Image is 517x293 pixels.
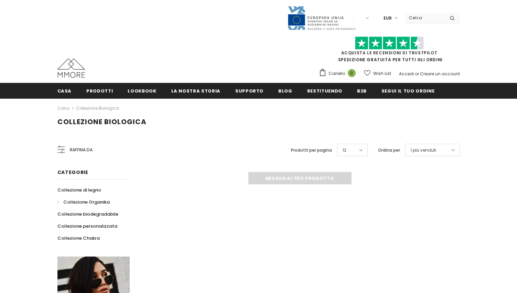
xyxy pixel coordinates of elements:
[307,88,342,94] span: Restituendo
[287,15,356,21] a: Javni Razpis
[57,58,85,78] img: Casi MMORE
[357,88,367,94] span: B2B
[86,88,113,94] span: Prodotti
[384,15,392,22] span: EUR
[76,105,119,111] a: Collezione biologica
[364,67,391,79] a: Wish List
[57,196,110,208] a: Collezione Organika
[235,88,263,94] span: supporto
[57,169,88,176] span: Categorie
[378,147,400,154] label: Ordina per
[319,68,359,79] a: Carrello 0
[357,83,367,98] a: B2B
[86,83,113,98] a: Prodotti
[291,147,332,154] label: Prodotti per pagina
[57,104,69,112] a: Casa
[341,50,438,56] a: Acquista le recensioni di TrustPilot
[171,83,220,98] a: La nostra storia
[57,117,147,127] span: Collezione biologica
[307,83,342,98] a: Restituendo
[411,147,436,154] span: I più venduti
[63,199,110,205] span: Collezione Organika
[57,211,118,217] span: Collezione biodegradabile
[343,147,346,154] span: 12
[57,220,117,232] a: Collezione personalizzata
[57,184,101,196] a: Collezione di legno
[278,83,292,98] a: Blog
[287,6,356,31] img: Javni Razpis
[171,88,220,94] span: La nostra storia
[381,88,434,94] span: Segui il tuo ordine
[57,208,118,220] a: Collezione biodegradabile
[399,71,414,77] a: Accedi
[420,71,460,77] a: Creare un account
[57,223,117,229] span: Collezione personalizzata
[278,88,292,94] span: Blog
[57,88,72,94] span: Casa
[70,146,93,154] span: Raffina da
[57,187,101,193] span: Collezione di legno
[355,36,424,50] img: Fidati di Pilot Stars
[128,83,156,98] a: Lookbook
[348,69,356,77] span: 0
[373,70,391,77] span: Wish List
[328,70,345,77] span: Carrello
[319,40,460,63] span: SPEDIZIONE GRATUITA PER TUTTI GLI ORDINI
[235,83,263,98] a: supporto
[415,71,419,77] span: or
[405,13,444,23] input: Search Site
[381,83,434,98] a: Segui il tuo ordine
[57,83,72,98] a: Casa
[57,232,100,244] a: Collezione Chakra
[128,88,156,94] span: Lookbook
[57,235,100,241] span: Collezione Chakra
